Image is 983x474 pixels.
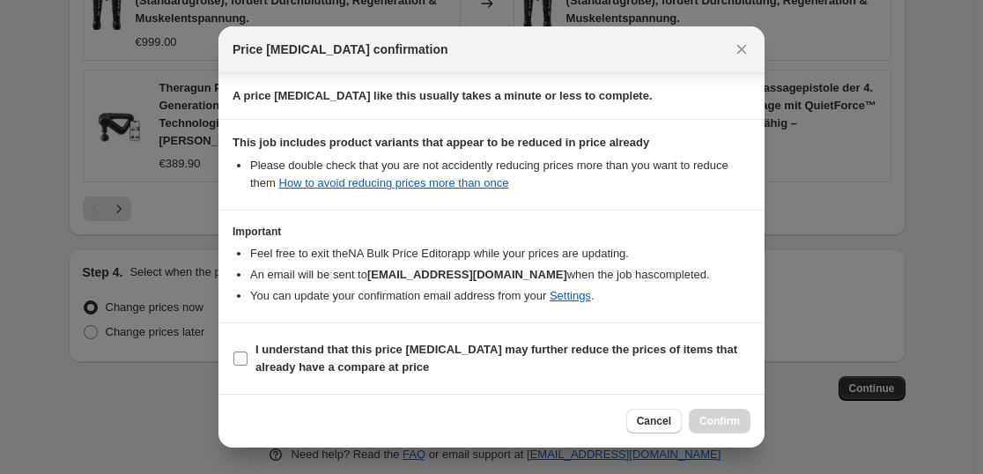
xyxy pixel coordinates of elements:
li: Feel free to exit the NA Bulk Price Editor app while your prices are updating. [250,245,750,263]
b: [EMAIL_ADDRESS][DOMAIN_NAME] [367,268,567,281]
li: Please double check that you are not accidently reducing prices more than you want to reduce them [250,157,750,192]
li: You can update your confirmation email address from your . [250,287,750,305]
b: I understand that this price [MEDICAL_DATA] may further reduce the prices of items that already h... [255,343,737,374]
b: A price [MEDICAL_DATA] like this usually takes a minute or less to complete. [233,89,653,102]
button: Cancel [626,409,682,433]
li: An email will be sent to when the job has completed . [250,266,750,284]
span: Cancel [637,414,671,428]
a: Settings [550,289,591,302]
b: This job includes product variants that appear to be reduced in price already [233,136,649,149]
button: Close [729,37,754,62]
a: How to avoid reducing prices more than once [279,176,509,189]
span: Price [MEDICAL_DATA] confirmation [233,41,448,58]
h3: Important [233,225,750,239]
